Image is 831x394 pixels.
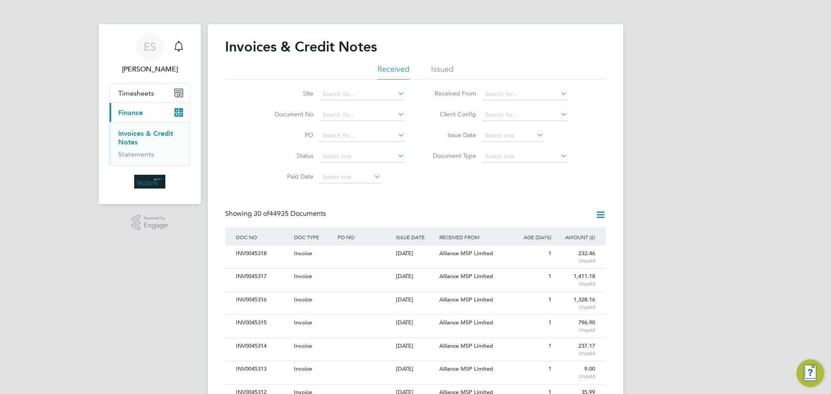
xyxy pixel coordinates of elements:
span: Engage [144,222,168,229]
span: 1 [548,365,551,372]
label: Site [264,90,313,97]
h2: Invoices & Credit Notes [225,38,377,55]
div: [DATE] [394,292,438,308]
label: PO [264,131,313,139]
input: Search for... [319,130,405,142]
input: Search for... [482,109,567,121]
span: Alliance MSP Limited [439,342,493,349]
div: 237.17 [554,338,597,361]
button: Finance [110,103,190,122]
nav: Main navigation [99,24,201,204]
span: 1 [548,319,551,326]
span: Unpaid [556,304,595,311]
img: wates-logo-retina.png [134,175,165,189]
span: Alliance MSP Limited [439,250,493,257]
input: Search for... [319,109,405,121]
li: Issued [431,64,454,80]
div: 796.90 [554,315,597,337]
a: Powered byEngage [132,215,168,231]
span: Alliance MSP Limited [439,319,493,326]
span: Unpaid [556,327,595,333]
span: 1 [548,296,551,303]
input: Select one [319,151,405,163]
label: Status [264,152,313,160]
span: 30 of [254,209,269,218]
input: Select one [482,130,544,142]
div: INV0045315 [234,315,292,331]
span: Invoice [294,272,312,280]
span: Timesheets [118,89,154,97]
a: Statements [118,150,154,158]
div: Showing [225,209,328,218]
div: RECEIVED FROM [437,227,510,247]
div: [DATE] [394,361,438,377]
span: Unpaid [556,280,595,287]
div: INV0045318 [234,246,292,262]
div: PO NO [335,227,393,247]
span: 1 [548,342,551,349]
div: ISSUE DATE [394,227,438,247]
div: [DATE] [394,246,438,262]
span: Alliance MSP Limited [439,272,493,280]
div: 9.00 [554,361,597,384]
div: [DATE] [394,338,438,354]
span: Emily Summerfield [109,64,190,74]
span: Unpaid [556,350,595,357]
label: Received From [426,90,476,97]
span: 1 [548,250,551,257]
label: Paid Date [264,173,313,180]
label: Document No [264,110,313,118]
span: Alliance MSP Limited [439,296,493,303]
div: Finance [110,122,190,166]
span: Finance [118,109,143,117]
span: Powered by [144,215,168,222]
div: INV0045316 [234,292,292,308]
a: Go to home page [109,175,190,189]
input: Search for... [482,88,567,100]
label: Issue Date [426,131,476,139]
span: Unpaid [556,373,595,380]
button: Timesheets [110,83,190,103]
span: 1 [548,272,551,280]
span: 44935 Documents [254,209,326,218]
span: Alliance MSP Limited [439,365,493,372]
div: DOC TYPE [292,227,335,247]
a: Invoices & Credit Notes [118,129,173,146]
span: Invoice [294,342,312,349]
div: 1,328.16 [554,292,597,314]
li: Received [377,64,409,80]
span: Invoice [294,319,312,326]
div: INV0045317 [234,269,292,285]
span: Invoice [294,365,312,372]
label: Document Type [426,152,476,160]
div: 232.46 [554,246,597,268]
div: [DATE] [394,315,438,331]
div: AMOUNT (£) [554,227,597,247]
div: INV0045314 [234,338,292,354]
a: ES[PERSON_NAME] [109,33,190,74]
span: ES [144,41,156,52]
div: 1,411.18 [554,269,597,291]
button: Engage Resource Center [796,359,824,387]
span: Invoice [294,296,312,303]
input: Search for... [319,88,405,100]
span: Unpaid [556,257,595,264]
label: Client Config [426,110,476,118]
div: DOC NO [234,227,292,247]
div: AGE (DAYS) [510,227,554,247]
input: Select one [319,171,381,183]
input: Select one [482,151,567,163]
div: INV0045313 [234,361,292,377]
span: Invoice [294,250,312,257]
div: [DATE] [394,269,438,285]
